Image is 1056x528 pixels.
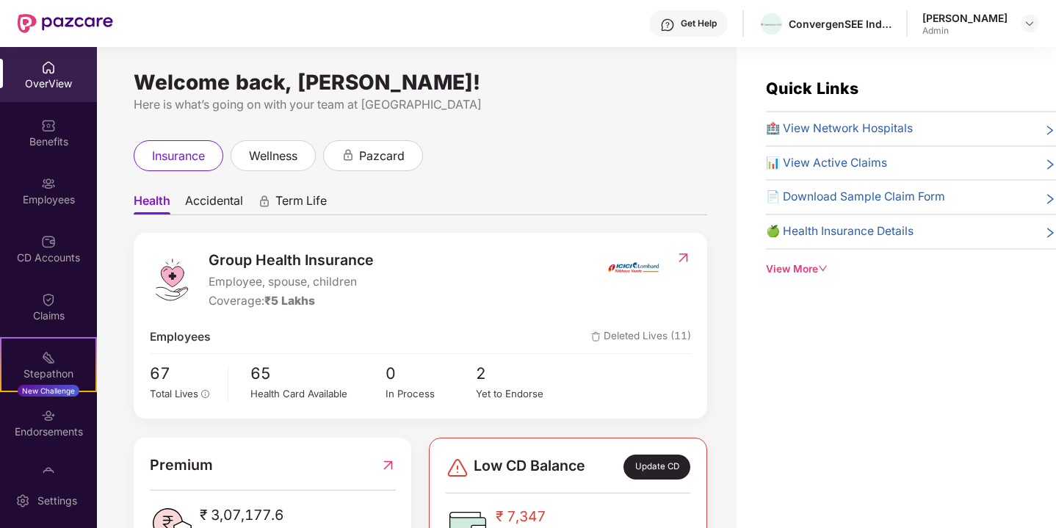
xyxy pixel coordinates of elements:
[496,505,596,527] span: ₹ 7,347
[15,493,30,508] img: svg+xml;base64,PHN2ZyBpZD0iU2V0dGluZy0yMHgyMCIgeG1sbnM9Imh0dHA6Ly93d3cudzMub3JnLzIwMDAvc3ZnIiB3aW...
[623,455,690,480] div: Update CD
[250,386,386,402] div: Health Card Available
[258,195,271,208] div: animation
[41,350,56,365] img: svg+xml;base64,PHN2ZyB4bWxucz0iaHR0cDovL3d3dy53My5vcmcvMjAwMC9zdmciIHdpZHRoPSIyMSIgaGVpZ2h0PSIyMC...
[150,328,211,347] span: Employees
[766,223,914,241] span: 🍏 Health Insurance Details
[476,361,566,386] span: 2
[209,249,374,272] span: Group Health Insurance
[766,120,913,138] span: 🏥 View Network Hospitals
[1024,18,1035,29] img: svg+xml;base64,PHN2ZyBpZD0iRHJvcGRvd24tMzJ4MzIiIHhtbG5zPSJodHRwOi8vd3d3LnczLm9yZy8yMDAwL3N2ZyIgd2...
[922,11,1008,25] div: [PERSON_NAME]
[41,408,56,423] img: svg+xml;base64,PHN2ZyBpZD0iRW5kb3JzZW1lbnRzIiB4bWxucz0iaHR0cDovL3d3dy53My5vcmcvMjAwMC9zdmciIHdpZH...
[209,292,374,311] div: Coverage:
[150,361,217,386] span: 67
[766,261,1056,277] div: View More
[201,390,210,399] span: info-circle
[1044,225,1056,241] span: right
[789,17,892,31] div: ConvergenSEE India Martech Private Limited
[18,385,79,397] div: New Challenge
[591,328,691,347] span: Deleted Lives (11)
[41,466,56,481] img: svg+xml;base64,PHN2ZyBpZD0iTXlfT3JkZXJzIiBkYXRhLW5hbWU9Ik15IE9yZGVycyIgeG1sbnM9Imh0dHA6Ly93d3cudz...
[1044,157,1056,173] span: right
[41,234,56,249] img: svg+xml;base64,PHN2ZyBpZD0iQ0RfQWNjb3VudHMiIGRhdGEtbmFtZT0iQ0QgQWNjb3VudHMiIHhtbG5zPSJodHRwOi8vd3...
[766,79,858,98] span: Quick Links
[250,361,386,386] span: 65
[766,188,945,206] span: 📄 Download Sample Claim Form
[386,361,476,386] span: 0
[341,148,355,162] div: animation
[41,292,56,307] img: svg+xml;base64,PHN2ZyBpZD0iQ2xhaW0iIHhtbG5zPSJodHRwOi8vd3d3LnczLm9yZy8yMDAwL3N2ZyIgd2lkdGg9IjIwIi...
[818,264,828,274] span: down
[185,193,243,214] span: Accidental
[275,193,327,214] span: Term Life
[150,258,194,302] img: logo
[134,76,707,88] div: Welcome back, [PERSON_NAME]!
[209,273,374,292] span: Employee, spouse, children
[761,23,782,26] img: ConvergenSEE-logo-Colour-high-Res-%20updated.png
[446,456,469,480] img: svg+xml;base64,PHN2ZyBpZD0iRGFuZ2VyLTMyeDMyIiB4bWxucz0iaHR0cDovL3d3dy53My5vcmcvMjAwMC9zdmciIHdpZH...
[1044,123,1056,138] span: right
[676,250,691,265] img: RedirectIcon
[1,366,95,381] div: Stepathon
[660,18,675,32] img: svg+xml;base64,PHN2ZyBpZD0iSGVscC0zMngzMiIgeG1sbnM9Imh0dHA6Ly93d3cudzMub3JnLzIwMDAvc3ZnIiB3aWR0aD...
[359,147,405,165] span: pazcard
[134,95,707,114] div: Here is what’s going on with your team at [GEOGRAPHIC_DATA]
[150,388,198,399] span: Total Lives
[150,454,213,477] span: Premium
[200,504,291,526] span: ₹ 3,07,177.6
[33,493,82,508] div: Settings
[591,332,601,341] img: deleteIcon
[474,455,585,480] span: Low CD Balance
[264,294,315,308] span: ₹5 Lakhs
[380,454,396,477] img: RedirectIcon
[41,118,56,133] img: svg+xml;base64,PHN2ZyBpZD0iQmVuZWZpdHMiIHhtbG5zPSJodHRwOi8vd3d3LnczLm9yZy8yMDAwL3N2ZyIgd2lkdGg9Ij...
[922,25,1008,37] div: Admin
[386,386,476,402] div: In Process
[41,176,56,191] img: svg+xml;base64,PHN2ZyBpZD0iRW1wbG95ZWVzIiB4bWxucz0iaHR0cDovL3d3dy53My5vcmcvMjAwMC9zdmciIHdpZHRoPS...
[134,193,170,214] span: Health
[41,60,56,75] img: svg+xml;base64,PHN2ZyBpZD0iSG9tZSIgeG1sbnM9Imh0dHA6Ly93d3cudzMub3JnLzIwMDAvc3ZnIiB3aWR0aD0iMjAiIG...
[766,154,887,173] span: 📊 View Active Claims
[18,14,113,33] img: New Pazcare Logo
[1044,191,1056,206] span: right
[606,249,661,286] img: insurerIcon
[681,18,717,29] div: Get Help
[249,147,297,165] span: wellness
[476,386,566,402] div: Yet to Endorse
[152,147,205,165] span: insurance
